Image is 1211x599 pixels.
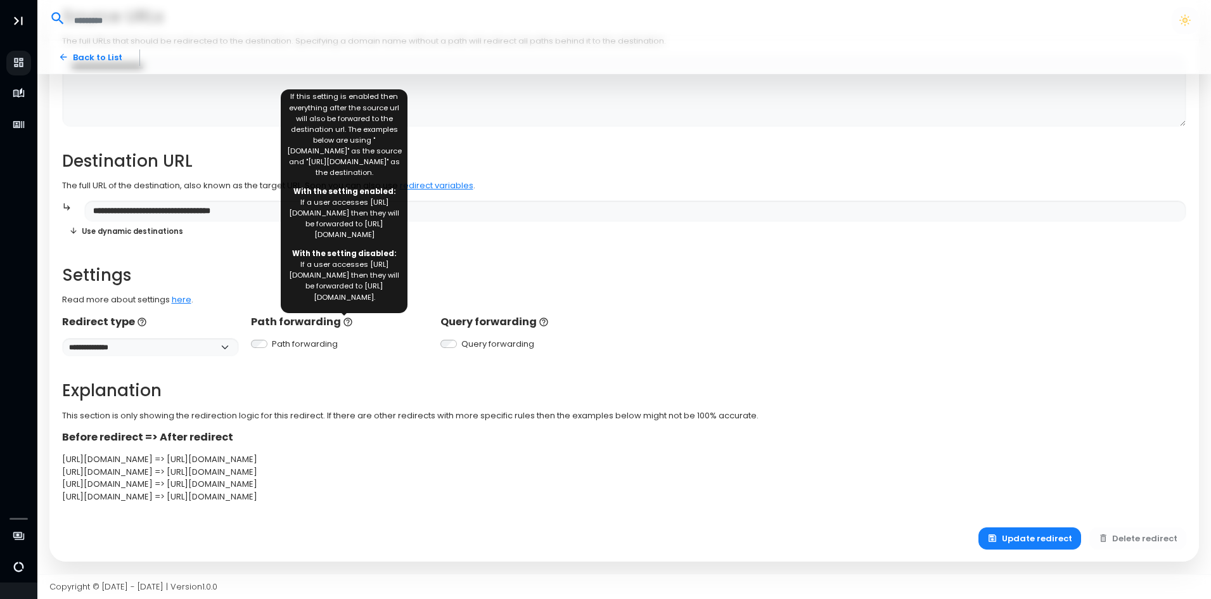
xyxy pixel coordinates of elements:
[1089,527,1187,550] button: Delete redirect
[293,186,395,196] strong: With the setting enabled:
[62,453,1187,466] div: [URL][DOMAIN_NAME] => [URL][DOMAIN_NAME]
[62,151,1187,171] h2: Destination URL
[62,381,1187,401] h2: Explanation
[62,179,1187,192] p: The full URL of the destination, also known as the target URL. Soon you can also use .
[62,222,191,240] button: Use dynamic destinations
[62,478,1187,491] div: [URL][DOMAIN_NAME] => [URL][DOMAIN_NAME]
[62,409,1187,422] p: This section is only showing the redirection logic for this redirect. If there are other redirect...
[440,314,617,330] p: Query forwarding
[978,527,1081,550] button: Update redirect
[400,179,473,191] a: redirect variables
[172,293,191,306] a: here
[49,581,217,593] span: Copyright © [DATE] - [DATE] | Version 1.0.0
[292,248,396,259] strong: With the setting disabled:
[285,259,404,302] p: If a user accesses [URL][DOMAIN_NAME] then they will be forwarded to [URL][DOMAIN_NAME].
[461,338,534,351] label: Query forwarding
[62,293,1187,306] p: Read more about settings .
[6,9,30,33] button: Toggle Aside
[272,338,338,351] label: Path forwarding
[62,266,1187,285] h2: Settings
[62,466,1187,479] div: [URL][DOMAIN_NAME] => [URL][DOMAIN_NAME]
[62,491,1187,503] div: [URL][DOMAIN_NAME] => [URL][DOMAIN_NAME]
[62,314,239,330] p: Redirect type
[251,314,428,330] p: Path forwarding
[285,91,404,178] p: If this setting is enabled then everything after the source url will also be forwared to the dest...
[49,46,131,68] a: Back to List
[62,430,1187,445] p: Before redirect => After redirect
[285,197,404,240] p: If a user accesses [URL][DOMAIN_NAME] then they will be forwarded to [URL][DOMAIN_NAME]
